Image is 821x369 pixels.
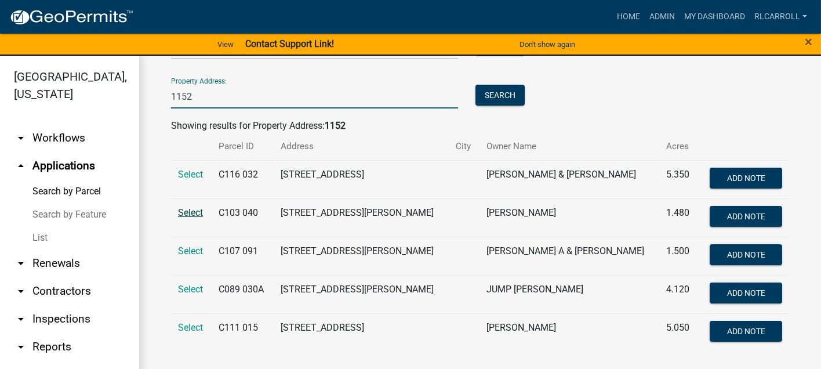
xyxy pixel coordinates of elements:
[612,6,645,28] a: Home
[274,198,449,237] td: [STREET_ADDRESS][PERSON_NAME]
[178,322,203,333] a: Select
[750,6,812,28] a: RLcarroll
[660,160,699,198] td: 5.350
[178,245,203,256] a: Select
[475,85,525,106] button: Search
[178,284,203,295] a: Select
[212,133,274,160] th: Parcel ID
[213,35,238,54] a: View
[479,313,660,352] td: [PERSON_NAME]
[660,133,699,160] th: Acres
[479,237,660,275] td: [PERSON_NAME] A & [PERSON_NAME]
[726,211,765,220] span: Add Note
[710,168,782,189] button: Add Note
[212,275,274,313] td: C089 030A
[245,38,334,49] strong: Contact Support Link!
[726,288,765,297] span: Add Note
[274,237,449,275] td: [STREET_ADDRESS][PERSON_NAME]
[710,283,782,303] button: Add Note
[178,169,203,180] a: Select
[515,35,580,54] button: Don't show again
[680,6,750,28] a: My Dashboard
[660,275,699,313] td: 4.120
[660,313,699,352] td: 5.050
[710,244,782,265] button: Add Note
[212,198,274,237] td: C103 040
[274,313,449,352] td: [STREET_ADDRESS]
[325,120,346,131] strong: 1152
[178,207,203,218] a: Select
[14,256,28,270] i: arrow_drop_down
[660,198,699,237] td: 1.480
[171,119,789,133] div: Showing results for Property Address:
[14,131,28,145] i: arrow_drop_down
[726,326,765,335] span: Add Note
[645,6,680,28] a: Admin
[14,340,28,354] i: arrow_drop_down
[479,133,660,160] th: Owner Name
[726,249,765,259] span: Add Note
[479,198,660,237] td: [PERSON_NAME]
[449,133,479,160] th: City
[212,313,274,352] td: C111 015
[14,284,28,298] i: arrow_drop_down
[805,34,812,50] span: ×
[710,321,782,342] button: Add Note
[274,160,449,198] td: [STREET_ADDRESS]
[212,160,274,198] td: C116 032
[212,237,274,275] td: C107 091
[805,35,812,49] button: Close
[479,275,660,313] td: JUMP [PERSON_NAME]
[14,312,28,326] i: arrow_drop_down
[726,173,765,182] span: Add Note
[660,237,699,275] td: 1.500
[274,133,449,160] th: Address
[14,159,28,173] i: arrow_drop_up
[274,275,449,313] td: [STREET_ADDRESS][PERSON_NAME]
[479,160,660,198] td: [PERSON_NAME] & [PERSON_NAME]
[710,206,782,227] button: Add Note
